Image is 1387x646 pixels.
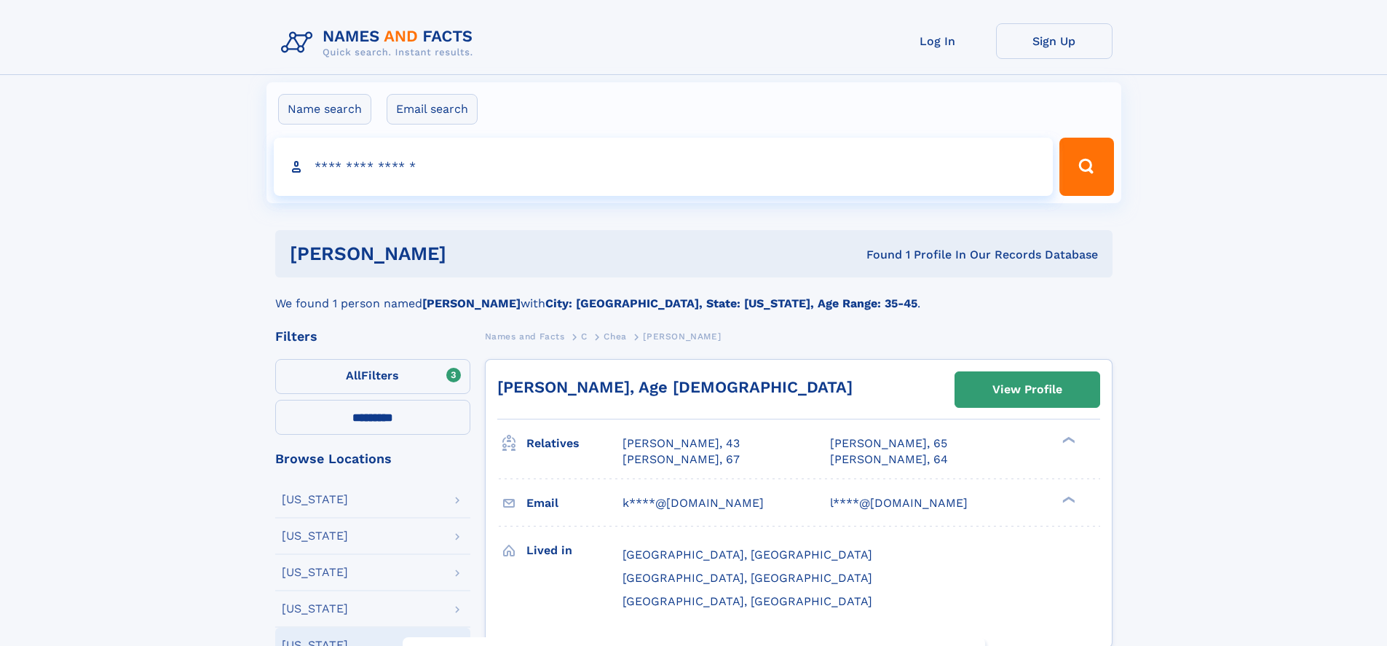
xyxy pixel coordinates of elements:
[581,331,588,342] span: C
[643,331,721,342] span: [PERSON_NAME]
[275,330,470,343] div: Filters
[623,548,872,562] span: [GEOGRAPHIC_DATA], [GEOGRAPHIC_DATA]
[290,245,657,263] h1: [PERSON_NAME]
[581,327,588,345] a: C
[623,571,872,585] span: [GEOGRAPHIC_DATA], [GEOGRAPHIC_DATA]
[623,452,740,468] a: [PERSON_NAME], 67
[274,138,1054,196] input: search input
[830,436,947,452] a: [PERSON_NAME], 65
[422,296,521,310] b: [PERSON_NAME]
[497,378,853,396] a: [PERSON_NAME], Age [DEMOGRAPHIC_DATA]
[275,23,485,63] img: Logo Names and Facts
[623,436,740,452] a: [PERSON_NAME], 43
[545,296,917,310] b: City: [GEOGRAPHIC_DATA], State: [US_STATE], Age Range: 35-45
[1059,436,1076,445] div: ❯
[604,327,626,345] a: Chea
[996,23,1113,59] a: Sign Up
[346,369,361,382] span: All
[275,452,470,465] div: Browse Locations
[485,327,565,345] a: Names and Facts
[830,452,948,468] a: [PERSON_NAME], 64
[955,372,1099,407] a: View Profile
[278,94,371,125] label: Name search
[526,431,623,456] h3: Relatives
[275,277,1113,312] div: We found 1 person named with .
[387,94,478,125] label: Email search
[604,331,626,342] span: Chea
[526,538,623,563] h3: Lived in
[526,491,623,516] h3: Email
[282,567,348,578] div: [US_STATE]
[880,23,996,59] a: Log In
[275,359,470,394] label: Filters
[282,494,348,505] div: [US_STATE]
[282,530,348,542] div: [US_STATE]
[282,603,348,615] div: [US_STATE]
[1059,495,1076,504] div: ❯
[623,594,872,608] span: [GEOGRAPHIC_DATA], [GEOGRAPHIC_DATA]
[992,373,1062,406] div: View Profile
[656,247,1098,263] div: Found 1 Profile In Our Records Database
[1059,138,1113,196] button: Search Button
